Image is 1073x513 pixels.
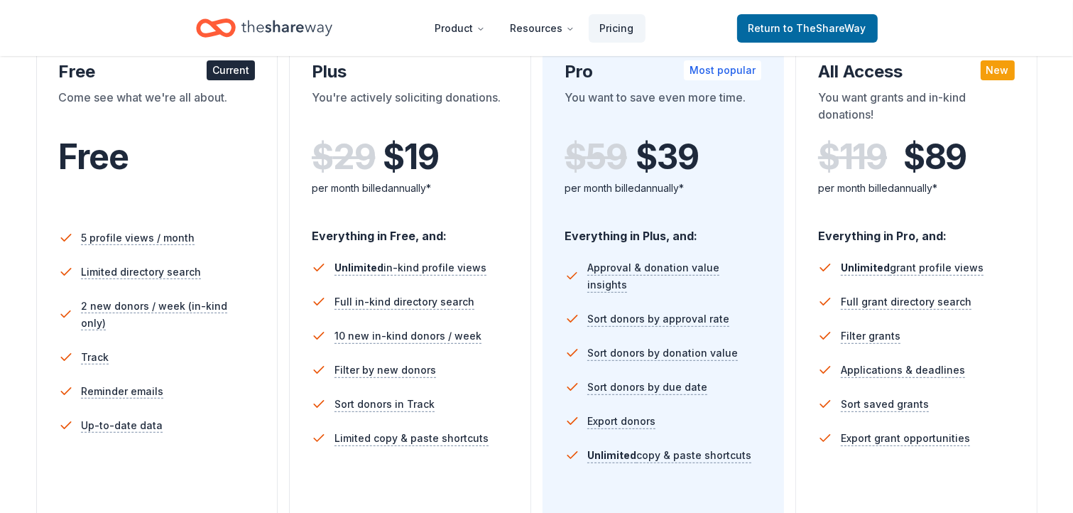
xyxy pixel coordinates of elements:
[818,215,1015,245] div: Everything in Pro, and:
[841,261,890,274] span: Unlimited
[684,60,761,80] div: Most popular
[737,14,878,43] a: Returnto TheShareWay
[59,89,256,129] div: Come see what we're all about.
[818,89,1015,129] div: You want grants and in-kind donations!
[565,180,762,197] div: per month billed annually*
[565,60,762,83] div: Pro
[841,430,970,447] span: Export grant opportunities
[784,22,866,34] span: to TheShareWay
[82,417,163,434] span: Up-to-date data
[334,328,481,345] span: 10 new in-kind donors / week
[636,137,699,177] span: $ 39
[589,14,646,43] a: Pricing
[903,137,966,177] span: $ 89
[334,396,435,413] span: Sort donors in Track
[748,20,866,37] span: Return
[424,14,496,43] button: Product
[588,379,708,396] span: Sort donors by due date
[82,264,202,281] span: Limited directory search
[383,137,438,177] span: $ 19
[196,11,332,45] a: Home
[334,430,489,447] span: Limited copy & paste shortcuts
[59,136,129,178] span: Free
[334,261,383,274] span: Unlimited
[59,60,256,83] div: Free
[334,362,436,379] span: Filter by new donors
[588,449,637,461] span: Unlimited
[818,180,1015,197] div: per month billed annually*
[82,383,164,400] span: Reminder emails
[588,345,739,362] span: Sort donors by donation value
[81,298,255,332] span: 2 new donors / week (in-kind only)
[312,215,508,245] div: Everything in Free, and:
[588,449,752,461] span: copy & paste shortcuts
[312,180,508,197] div: per month billed annually*
[312,89,508,129] div: You're actively soliciting donations.
[334,261,486,274] span: in-kind profile views
[565,215,762,245] div: Everything in Plus, and:
[424,11,646,45] nav: Main
[587,259,761,293] span: Approval & donation value insights
[841,293,971,310] span: Full grant directory search
[588,413,656,430] span: Export donors
[841,362,965,379] span: Applications & deadlines
[82,229,195,247] span: 5 profile views / month
[841,328,900,345] span: Filter grants
[312,60,508,83] div: Plus
[82,349,109,366] span: Track
[334,293,474,310] span: Full in-kind directory search
[818,60,1015,83] div: All Access
[981,60,1015,80] div: New
[841,396,929,413] span: Sort saved grants
[588,310,730,328] span: Sort donors by approval rate
[841,261,984,274] span: grant profile views
[565,89,762,129] div: You want to save even more time.
[499,14,586,43] button: Resources
[207,60,255,80] div: Current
